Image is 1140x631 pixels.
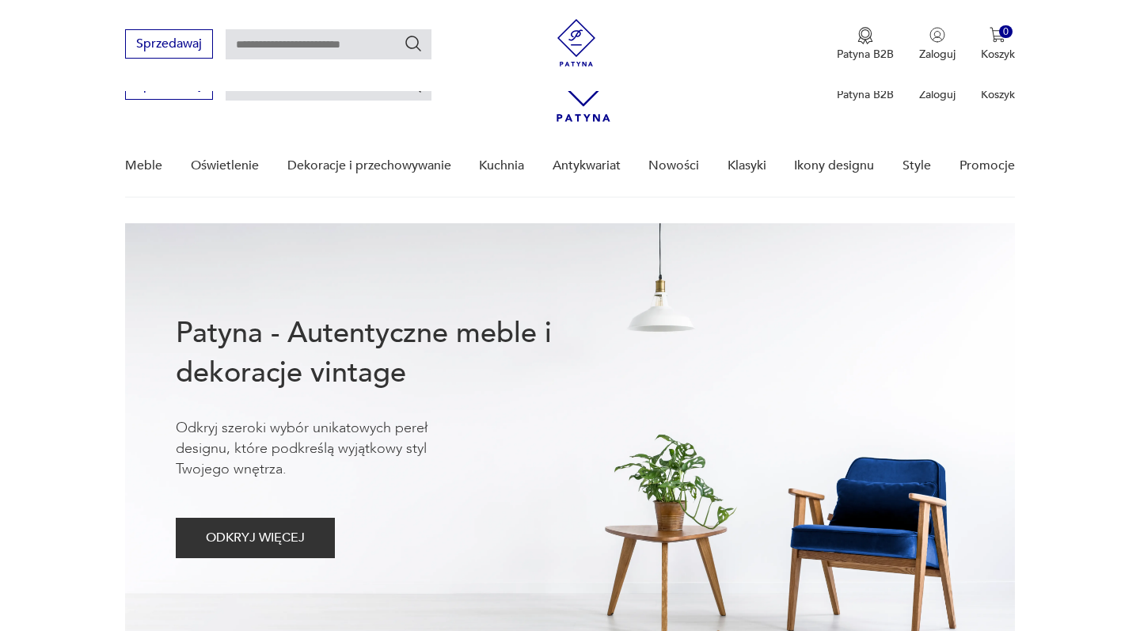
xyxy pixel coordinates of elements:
[191,135,259,196] a: Oświetlenie
[919,27,956,62] button: Zaloguj
[125,135,162,196] a: Meble
[404,34,423,53] button: Szukaj
[176,518,335,558] button: ODKRYJ WIĘCEJ
[648,135,699,196] a: Nowości
[919,47,956,62] p: Zaloguj
[125,81,213,92] a: Sprzedawaj
[837,27,894,62] a: Ikona medaluPatyna B2B
[999,25,1013,39] div: 0
[287,135,451,196] a: Dekoracje i przechowywanie
[959,135,1015,196] a: Promocje
[728,135,766,196] a: Klasyki
[919,87,956,102] p: Zaloguj
[125,40,213,51] a: Sprzedawaj
[857,27,873,44] img: Ikona medalu
[990,27,1005,43] img: Ikona koszyka
[981,87,1015,102] p: Koszyk
[176,314,603,393] h1: Patyna - Autentyczne meble i dekoracje vintage
[929,27,945,43] img: Ikonka użytkownika
[553,19,600,67] img: Patyna - sklep z meblami i dekoracjami vintage
[981,47,1015,62] p: Koszyk
[794,135,874,196] a: Ikony designu
[837,27,894,62] button: Patyna B2B
[176,418,477,480] p: Odkryj szeroki wybór unikatowych pereł designu, które podkreślą wyjątkowy styl Twojego wnętrza.
[125,29,213,59] button: Sprzedawaj
[902,135,931,196] a: Style
[981,27,1015,62] button: 0Koszyk
[837,47,894,62] p: Patyna B2B
[553,135,621,196] a: Antykwariat
[837,87,894,102] p: Patyna B2B
[479,135,524,196] a: Kuchnia
[176,534,335,545] a: ODKRYJ WIĘCEJ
